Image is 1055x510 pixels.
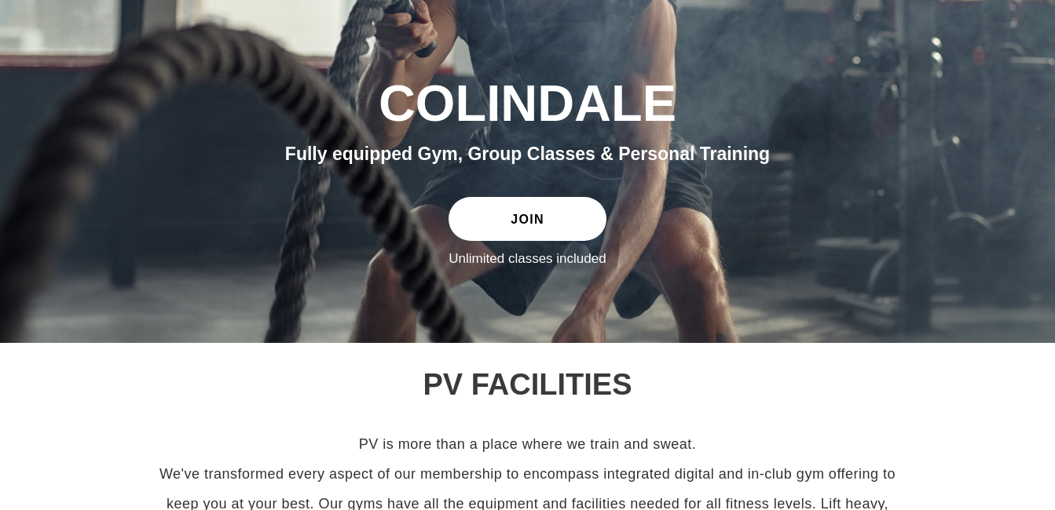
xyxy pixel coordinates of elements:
[100,366,956,403] h2: PV FACILITIES
[100,73,956,134] h2: COLINDALE
[285,144,770,164] span: Fully equipped Gym, Group Classes & Personal Training
[449,197,606,241] a: JOIN
[449,250,606,268] label: Unlimited classes included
